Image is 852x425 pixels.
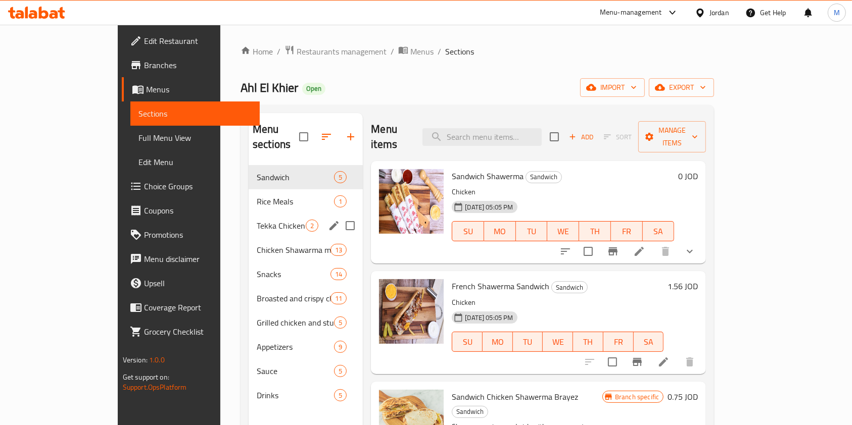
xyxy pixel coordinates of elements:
h6: 1.56 JOD [668,279,698,293]
span: Version: [123,353,148,366]
div: Appetizers [257,341,334,353]
button: sort-choices [553,239,578,263]
span: Promotions [144,229,252,241]
a: Menus [122,77,260,101]
span: [DATE] 05:05 PM [461,202,517,212]
span: Restaurants management [297,45,387,58]
a: Branches [122,53,260,77]
button: FR [611,221,643,241]
h6: 0.75 JOD [668,390,698,404]
div: Chicken Shawarma meals13 [249,238,363,262]
div: Sandwich [452,406,488,418]
li: / [391,45,394,58]
div: Broasted and crispy chicken11 [249,286,363,310]
span: Sections [445,45,474,58]
button: TH [573,332,603,352]
div: Sandwich [551,281,588,293]
div: items [334,171,347,183]
button: import [580,78,645,97]
span: Edit Restaurant [144,35,252,47]
button: Manage items [638,121,706,152]
button: SU [452,221,484,241]
button: TH [579,221,611,241]
div: Open [302,83,325,95]
button: Branch-specific-item [601,239,625,263]
span: Add item [565,129,597,145]
div: Appetizers9 [249,335,363,359]
span: Sandwich Chicken Shawerma Brayez [452,389,578,404]
span: Chicken Shawarma meals [257,244,330,256]
span: Grilled chicken and stuffed chicken [257,316,334,329]
span: Coupons [144,204,252,217]
span: Select to update [578,241,599,262]
a: Support.OpsPlatform [123,381,187,394]
p: Chicken [452,186,674,198]
div: items [330,292,347,304]
span: export [657,81,706,94]
button: Branch-specific-item [625,350,649,374]
span: Branches [144,59,252,71]
button: show more [678,239,702,263]
span: Menus [410,45,434,58]
span: TH [583,224,607,239]
span: Branch specific [611,392,663,402]
a: Edit menu item [633,245,645,257]
div: items [334,365,347,377]
span: TU [517,335,539,349]
span: 5 [335,366,346,376]
span: Coverage Report [144,301,252,313]
span: Edit Menu [138,156,252,168]
span: WE [547,335,569,349]
span: Upsell [144,277,252,289]
div: Sandwich5 [249,165,363,189]
div: Grilled chicken and stuffed chicken5 [249,310,363,335]
h2: Menu items [371,122,410,152]
button: export [649,78,714,97]
div: Tekka Chicken2edit [249,214,363,238]
span: Menu disclaimer [144,253,252,265]
a: Grocery Checklist [122,320,260,344]
li: / [438,45,441,58]
button: edit [326,218,342,233]
div: items [334,195,347,207]
button: WE [543,332,573,352]
span: 2 [306,221,318,231]
p: Chicken [452,296,664,309]
span: 5 [335,391,346,400]
a: Full Menu View [130,126,260,150]
span: Grocery Checklist [144,326,252,338]
span: Rice Meals [257,195,334,207]
span: SU [456,335,479,349]
span: Sandwich [257,171,334,183]
span: Ahl El Khier [241,76,298,99]
span: Manage items [646,124,698,149]
div: Drinks5 [249,383,363,407]
span: Select all sections [293,126,314,147]
div: Sandwich [526,171,562,183]
button: WE [547,221,579,241]
span: 1 [335,197,346,206]
span: TU [520,224,544,239]
nav: Menu sections [249,161,363,411]
span: 14 [331,270,346,279]
span: Select section [544,126,565,147]
div: Broasted and crispy chicken [257,292,330,304]
a: Upsell [122,271,260,295]
button: Add [565,129,597,145]
span: 11 [331,294,346,303]
a: Choice Groups [122,174,260,198]
h2: Menu sections [253,122,299,152]
button: SA [643,221,675,241]
span: Sauce [257,365,334,377]
button: SA [634,332,664,352]
div: Drinks [257,389,334,401]
div: Snacks14 [249,262,363,286]
span: 1.0.0 [149,353,165,366]
a: Coverage Report [122,295,260,320]
span: Sections [138,108,252,120]
span: Get support on: [123,370,169,384]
